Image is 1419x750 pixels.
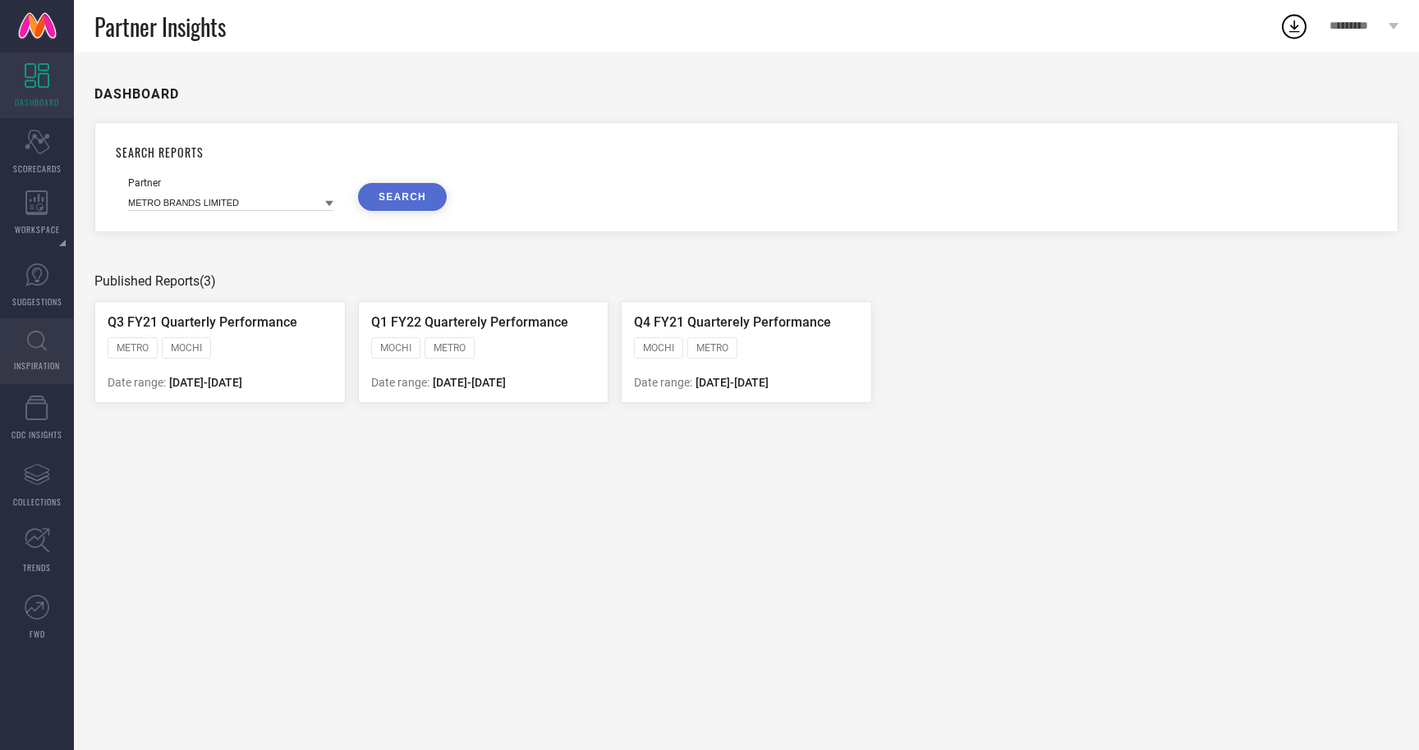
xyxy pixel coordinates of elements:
[12,295,62,308] span: SUGGESTIONS
[14,359,60,372] span: INSPIRATION
[15,223,60,236] span: WORKSPACE
[380,342,411,354] span: MOCHI
[15,96,59,108] span: DASHBOARD
[128,177,333,189] div: Partner
[169,376,242,389] span: [DATE] - [DATE]
[358,183,447,211] button: SEARCH
[11,428,62,441] span: CDC INSIGHTS
[1279,11,1309,41] div: Open download list
[94,86,179,102] h1: DASHBOARD
[30,628,45,640] span: FWD
[13,162,62,175] span: SCORECARDS
[108,314,297,330] span: Q3 FY21 Quarterly Performance
[371,314,568,330] span: Q1 FY22 Quarterely Performance
[433,376,506,389] span: [DATE] - [DATE]
[696,342,728,354] span: METRO
[23,561,51,574] span: TRENDS
[117,342,149,354] span: METRO
[13,496,62,508] span: COLLECTIONS
[634,376,692,389] span: Date range:
[643,342,674,354] span: MOCHI
[371,376,429,389] span: Date range:
[434,342,466,354] span: METRO
[634,314,831,330] span: Q4 FY21 Quarterely Performance
[108,376,166,389] span: Date range:
[94,273,1398,289] div: Published Reports (3)
[696,376,769,389] span: [DATE] - [DATE]
[94,10,226,43] span: Partner Insights
[116,144,1377,161] h1: SEARCH REPORTS
[171,342,202,354] span: MOCHI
